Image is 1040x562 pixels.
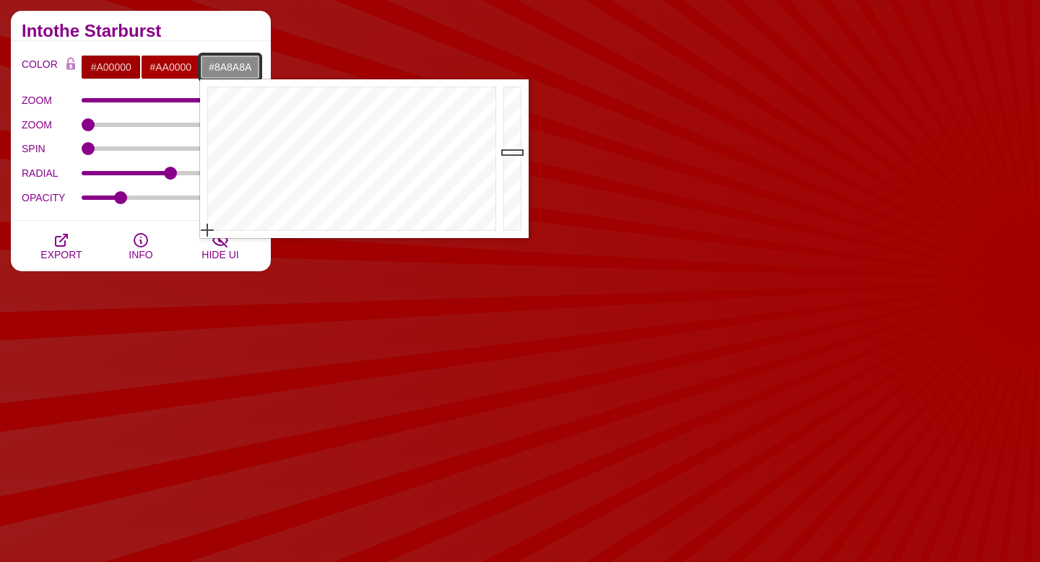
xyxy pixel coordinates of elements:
[22,139,82,158] label: SPIN
[181,221,260,271] button: HIDE UI
[201,249,238,260] span: HIDE UI
[22,221,101,271] button: EXPORT
[40,249,82,260] span: EXPORT
[101,221,181,271] button: INFO
[60,55,82,75] button: Color Lock
[129,249,152,260] span: INFO
[22,188,82,207] label: OPACITY
[22,25,260,37] h2: Intothe Starburst
[22,55,60,79] label: COLOR
[22,115,82,134] label: ZOOM
[22,164,82,183] label: RADIAL
[22,91,82,110] label: ZOOM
